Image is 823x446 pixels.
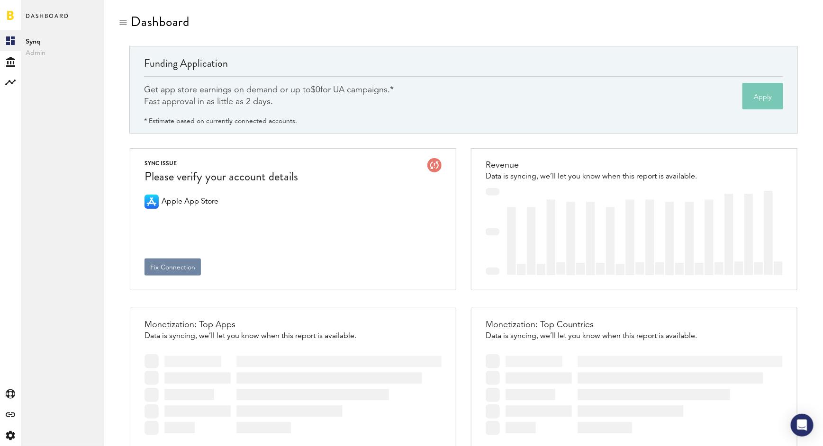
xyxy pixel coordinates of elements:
[144,84,394,108] div: Get app store earnings on demand or up to for UA campaigns.* Fast approval in as little as 2 days.
[145,169,298,185] div: Please verify your account details
[145,318,356,332] div: Monetization: Top Apps
[486,172,697,181] div: Data is syncing, we’ll let you know when this report is available.
[144,116,297,127] div: * Estimate based on currently connected accounts.
[145,259,201,276] button: Fix Connection
[26,47,99,59] span: Admin
[311,86,320,94] span: $0
[791,414,814,437] div: Open Intercom Messenger
[26,10,69,30] span: Dashboard
[26,36,99,47] span: Synq
[144,56,783,76] div: Funding Application
[69,7,103,15] span: Support
[742,83,783,109] button: Apply
[427,158,442,172] img: account-issue.svg
[486,188,783,276] img: bar-chart-stub.svg
[486,332,697,340] div: Data is syncing, we’ll let you know when this report is available.
[145,158,298,169] div: SYNC ISSUE
[145,354,442,435] img: horizontal-chart-stub.svg
[145,195,159,209] div: Apple App Store
[486,318,697,332] div: Monetization: Top Countries
[145,332,356,340] div: Data is syncing, we’ll let you know when this report is available.
[162,195,218,209] span: Apple App Store
[486,354,783,435] img: horizontal-chart-stub.svg
[486,158,697,172] div: Revenue
[131,14,190,29] div: Dashboard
